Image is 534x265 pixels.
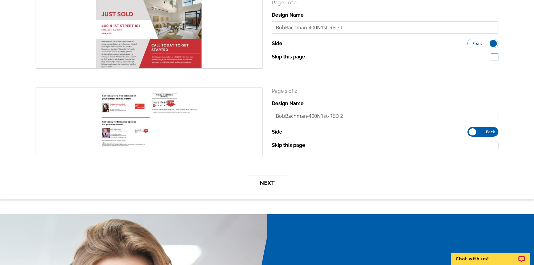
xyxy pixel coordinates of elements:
p: Page 2 of 2 [272,88,499,95]
button: Next [247,176,287,190]
iframe: LiveChat chat widget [447,246,534,265]
label: Skip this page [272,142,305,149]
label: Side [272,128,282,136]
label: Skip this page [272,53,305,61]
label: Design Name [272,11,304,19]
span: Front [472,42,482,45]
label: Side [272,40,282,47]
span: Back [486,130,495,134]
input: File Name [272,110,499,122]
label: Design Name [272,100,304,107]
input: File Name [272,21,499,34]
